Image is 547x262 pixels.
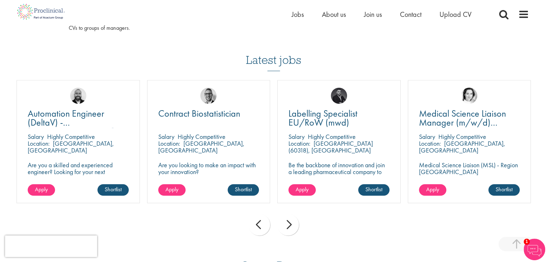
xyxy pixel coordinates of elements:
a: Contract Biostatistician [158,109,259,118]
span: Location: [28,139,50,148]
div: prev [249,214,270,235]
span: Salary [288,132,305,141]
a: Shortlist [97,184,129,196]
a: Apply [158,184,186,196]
span: Apply [296,186,309,193]
p: [GEOGRAPHIC_DATA], [GEOGRAPHIC_DATA] [28,139,114,154]
span: Salary [158,132,174,141]
a: Shortlist [358,184,389,196]
a: Shortlist [488,184,520,196]
span: Apply [426,186,439,193]
img: Greta Prestel [461,88,477,104]
p: Are you looking to make an impact with your innovation? [158,162,259,175]
a: Apply [419,184,446,196]
a: Automation Engineer (DeltaV) - [GEOGRAPHIC_DATA] [28,109,129,127]
span: Location: [288,139,310,148]
p: Medical Science Liaison (MSL) - Region [GEOGRAPHIC_DATA] [419,162,520,175]
a: Join us [364,10,382,19]
a: Medical Science Liaison Manager (m/w/d) Nephrologie [419,109,520,127]
iframe: reCAPTCHA [5,235,97,257]
div: next [277,214,299,235]
p: Highly Competitive [178,132,225,141]
a: About us [322,10,346,19]
a: Apply [288,184,316,196]
p: [GEOGRAPHIC_DATA] (60318), [GEOGRAPHIC_DATA] [288,139,373,154]
span: Salary [28,132,44,141]
span: Contract Biostatistician [158,107,240,120]
p: Are you a skilled and experienced engineer? Looking for your next opportunity to assist with impa... [28,162,129,189]
span: 1 [524,239,530,245]
span: Apply [165,186,178,193]
p: [GEOGRAPHIC_DATA], [GEOGRAPHIC_DATA] [419,139,505,154]
span: Apply [35,186,48,193]
a: Contact [400,10,421,19]
h3: Latest jobs [246,36,301,71]
a: Upload CV [439,10,471,19]
span: Salary [419,132,435,141]
img: Fidan Beqiraj [331,88,347,104]
p: Be the backbone of innovation and join a leading pharmaceutical company to help keep life-changin... [288,162,389,189]
span: Location: [158,139,180,148]
p: Highly Competitive [438,132,486,141]
a: Shortlist [228,184,259,196]
span: Automation Engineer (DeltaV) - [GEOGRAPHIC_DATA] [28,107,114,137]
span: Medical Science Liaison Manager (m/w/d) Nephrologie [419,107,506,137]
img: George Breen [200,88,216,104]
img: Jordan Kiely [70,88,86,104]
a: Jobs [292,10,304,19]
p: Highly Competitive [47,132,95,141]
span: Location: [419,139,441,148]
span: Labelling Specialist EU/RoW (mwd) [288,107,357,128]
img: Chatbot [524,239,545,260]
p: Highly Competitive [308,132,356,141]
a: Apply [28,184,55,196]
p: [GEOGRAPHIC_DATA], [GEOGRAPHIC_DATA] [158,139,245,154]
a: Labelling Specialist EU/RoW (mwd) [288,109,389,127]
